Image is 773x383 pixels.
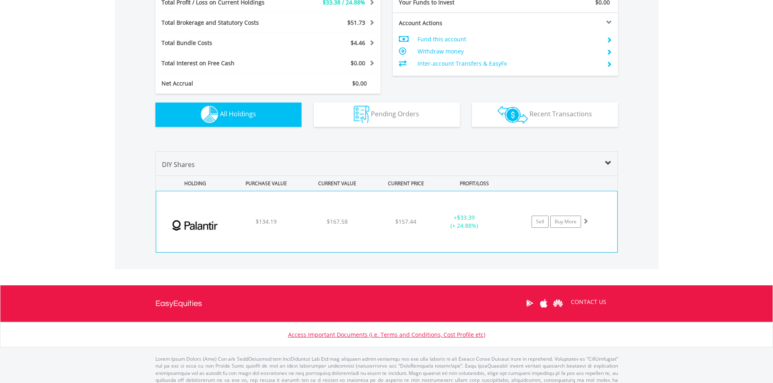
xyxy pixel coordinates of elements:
[351,59,365,67] span: $0.00
[327,218,348,225] span: $167.58
[457,214,475,221] span: $33.39
[440,176,509,191] div: PROFIT/LOSS
[220,109,256,118] span: All Holdings
[160,201,230,250] img: EQU.US.PLTR.png
[532,216,549,228] a: Sell
[497,106,528,124] img: transactions-zar-wht.png
[551,291,565,316] a: Huawei
[373,176,438,191] div: CURRENT PRICE
[418,58,600,70] td: Inter-account Transfers & EasyFx
[156,176,230,191] div: HOLDING
[523,291,537,316] a: Google Play
[472,103,618,127] button: Recent Transactions
[303,176,372,191] div: CURRENT VALUE
[155,103,301,127] button: All Holdings
[314,103,460,127] button: Pending Orders
[155,39,287,47] div: Total Bundle Costs
[155,285,202,322] a: EasyEquities
[565,291,612,313] a: CONTACT US
[201,106,218,123] img: holdings-wht.png
[395,218,416,225] span: $157.44
[232,176,301,191] div: PURCHASE VALUE
[434,214,495,230] div: + (+ 24.88%)
[256,218,277,225] span: $134.19
[352,79,367,87] span: $0.00
[393,19,506,27] div: Account Actions
[371,109,419,118] span: Pending Orders
[162,160,195,169] span: DIY Shares
[155,19,287,27] div: Total Brokerage and Statutory Costs
[418,33,600,45] td: Fund this account
[351,39,365,47] span: $4.46
[155,59,287,67] div: Total Interest on Free Cash
[418,45,600,58] td: Withdraw money
[354,106,369,123] img: pending_instructions-wht.png
[530,109,592,118] span: Recent Transactions
[288,331,485,338] a: Access Important Documents (i.e. Terms and Conditions, Cost Profile etc)
[347,19,365,26] span: $51.73
[537,291,551,316] a: Apple
[155,79,287,88] div: Net Accrual
[550,216,581,228] a: Buy More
